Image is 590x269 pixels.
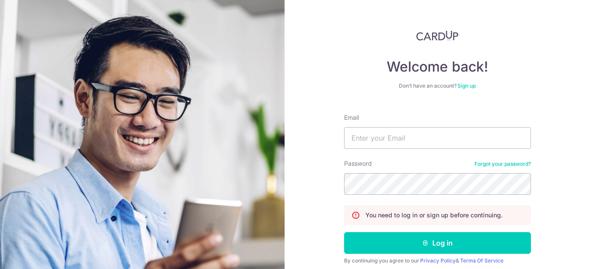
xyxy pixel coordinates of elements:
[420,257,456,264] a: Privacy Policy
[344,58,531,75] h4: Welcome back!
[460,257,504,264] a: Terms Of Service
[344,82,531,89] div: Don’t have an account?
[344,127,531,149] input: Enter your Email
[474,161,531,167] a: Forgot your password?
[344,113,359,122] label: Email
[457,82,476,89] a: Sign up
[344,232,531,254] button: Log in
[416,30,459,41] img: CardUp Logo
[365,211,503,220] p: You need to log in or sign up before continuing.
[344,257,531,264] div: By continuing you agree to our &
[344,159,372,168] label: Password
